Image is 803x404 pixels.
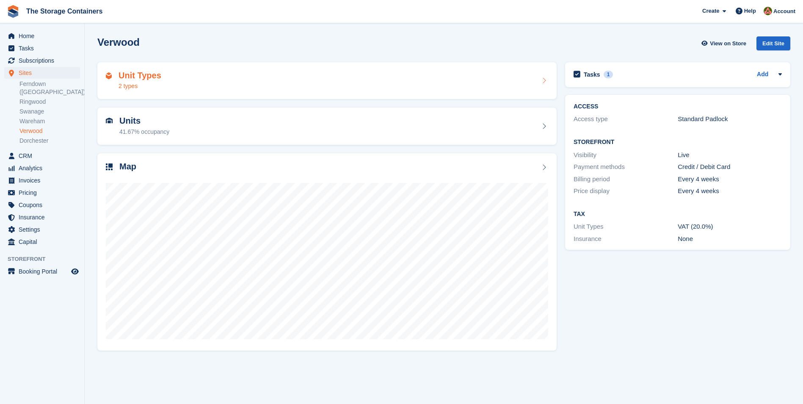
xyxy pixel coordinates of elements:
span: Booking Portal [19,266,69,277]
a: Units 41.67% occupancy [97,108,557,145]
span: Sites [19,67,69,79]
a: The Storage Containers [23,4,106,18]
a: menu [4,174,80,186]
a: Preview store [70,266,80,277]
h2: Unit Types [119,71,161,80]
h2: Tasks [584,71,600,78]
a: Add [757,70,768,80]
span: Invoices [19,174,69,186]
a: menu [4,187,80,199]
a: menu [4,42,80,54]
a: Map [97,153,557,351]
div: None [678,234,782,244]
a: menu [4,224,80,235]
a: menu [4,162,80,174]
span: Account [773,7,795,16]
a: menu [4,266,80,277]
div: 41.67% occupancy [119,127,169,136]
span: Capital [19,236,69,248]
div: Standard Padlock [678,114,782,124]
div: 2 types [119,82,161,91]
a: Swanage [19,108,80,116]
div: VAT (20.0%) [678,222,782,232]
span: Tasks [19,42,69,54]
span: Insurance [19,211,69,223]
a: Edit Site [756,36,790,54]
span: Help [744,7,756,15]
div: 1 [604,71,613,78]
a: menu [4,55,80,66]
div: Visibility [574,150,678,160]
span: Subscriptions [19,55,69,66]
div: Unit Types [574,222,678,232]
h2: Verwood [97,36,140,48]
span: Storefront [8,255,84,263]
div: Price display [574,186,678,196]
span: Analytics [19,162,69,174]
a: View on Store [700,36,750,50]
img: stora-icon-8386f47178a22dfd0bd8f6a31ec36ba5ce8667c1dd55bd0f319d3a0aa187defe.svg [7,5,19,18]
h2: Map [119,162,136,172]
a: Verwood [19,127,80,135]
a: Ringwood [19,98,80,106]
a: Dorchester [19,137,80,145]
h2: ACCESS [574,103,782,110]
span: Create [702,7,719,15]
h2: Storefront [574,139,782,146]
div: Live [678,150,782,160]
a: menu [4,236,80,248]
a: Ferndown ([GEOGRAPHIC_DATA]) [19,80,80,96]
img: unit-icn-7be61d7bf1b0ce9d3e12c5938cc71ed9869f7b940bace4675aadf7bd6d80202e.svg [106,118,113,124]
div: Insurance [574,234,678,244]
div: Edit Site [756,36,790,50]
div: Every 4 weeks [678,186,782,196]
img: unit-type-icn-2b2737a686de81e16bb02015468b77c625bbabd49415b5ef34ead5e3b44a266d.svg [106,72,112,79]
div: Access type [574,114,678,124]
span: Settings [19,224,69,235]
div: Credit / Debit Card [678,162,782,172]
img: Kirsty Simpson [764,7,772,15]
a: menu [4,199,80,211]
h2: Units [119,116,169,126]
div: Payment methods [574,162,678,172]
a: menu [4,211,80,223]
a: Wareham [19,117,80,125]
a: menu [4,67,80,79]
img: map-icn-33ee37083ee616e46c38cad1a60f524a97daa1e2b2c8c0bc3eb3415660979fc1.svg [106,163,113,170]
a: Unit Types 2 types [97,62,557,100]
span: CRM [19,150,69,162]
span: Coupons [19,199,69,211]
span: Home [19,30,69,42]
a: menu [4,30,80,42]
h2: Tax [574,211,782,218]
div: Billing period [574,174,678,184]
a: menu [4,150,80,162]
span: Pricing [19,187,69,199]
div: Every 4 weeks [678,174,782,184]
span: View on Store [710,39,746,48]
